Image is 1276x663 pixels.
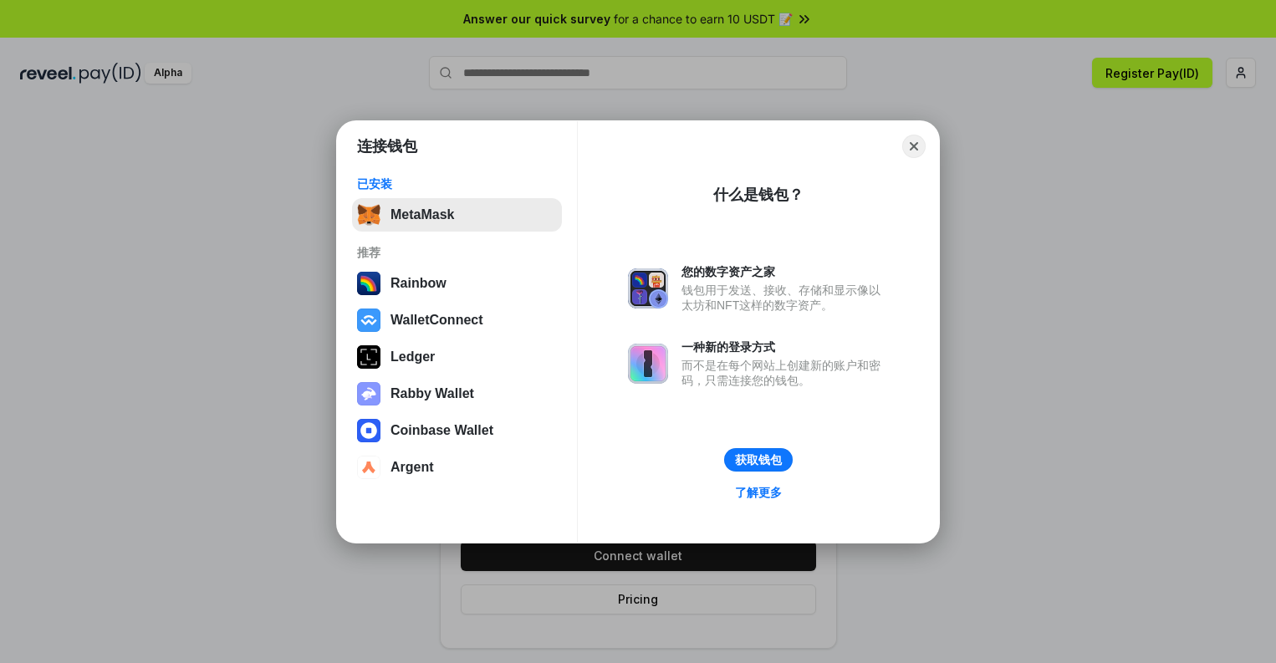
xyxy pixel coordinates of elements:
img: svg+xml,%3Csvg%20width%3D%22120%22%20height%3D%22120%22%20viewBox%3D%220%200%20120%20120%22%20fil... [357,272,380,295]
h1: 连接钱包 [357,136,417,156]
a: 了解更多 [725,482,792,503]
button: Rainbow [352,267,562,300]
div: 推荐 [357,245,557,260]
div: 什么是钱包？ [713,185,804,205]
img: svg+xml,%3Csvg%20width%3D%2228%22%20height%3D%2228%22%20viewBox%3D%220%200%2028%2028%22%20fill%3D... [357,309,380,332]
div: Rabby Wallet [390,386,474,401]
button: Close [902,135,926,158]
div: Ledger [390,349,435,365]
div: 钱包用于发送、接收、存储和显示像以太坊和NFT这样的数字资产。 [681,283,889,313]
div: 一种新的登录方式 [681,339,889,354]
img: svg+xml,%3Csvg%20xmlns%3D%22http%3A%2F%2Fwww.w3.org%2F2000%2Fsvg%22%20fill%3D%22none%22%20viewBox... [628,268,668,309]
button: Rabby Wallet [352,377,562,411]
div: 已安装 [357,176,557,191]
img: svg+xml,%3Csvg%20xmlns%3D%22http%3A%2F%2Fwww.w3.org%2F2000%2Fsvg%22%20fill%3D%22none%22%20viewBox... [357,382,380,405]
button: Coinbase Wallet [352,414,562,447]
div: 获取钱包 [735,452,782,467]
button: Ledger [352,340,562,374]
div: Coinbase Wallet [390,423,493,438]
button: Argent [352,451,562,484]
div: 了解更多 [735,485,782,500]
img: svg+xml,%3Csvg%20xmlns%3D%22http%3A%2F%2Fwww.w3.org%2F2000%2Fsvg%22%20fill%3D%22none%22%20viewBox... [628,344,668,384]
div: 而不是在每个网站上创建新的账户和密码，只需连接您的钱包。 [681,358,889,388]
img: svg+xml,%3Csvg%20width%3D%2228%22%20height%3D%2228%22%20viewBox%3D%220%200%2028%2028%22%20fill%3D... [357,419,380,442]
div: 您的数字资产之家 [681,264,889,279]
div: MetaMask [390,207,454,222]
button: WalletConnect [352,303,562,337]
div: WalletConnect [390,313,483,328]
div: Argent [390,460,434,475]
img: svg+xml,%3Csvg%20xmlns%3D%22http%3A%2F%2Fwww.w3.org%2F2000%2Fsvg%22%20width%3D%2228%22%20height%3... [357,345,380,369]
button: MetaMask [352,198,562,232]
div: Rainbow [390,276,447,291]
img: svg+xml,%3Csvg%20width%3D%2228%22%20height%3D%2228%22%20viewBox%3D%220%200%2028%2028%22%20fill%3D... [357,456,380,479]
button: 获取钱包 [724,448,793,472]
img: svg+xml,%3Csvg%20fill%3D%22none%22%20height%3D%2233%22%20viewBox%3D%220%200%2035%2033%22%20width%... [357,203,380,227]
